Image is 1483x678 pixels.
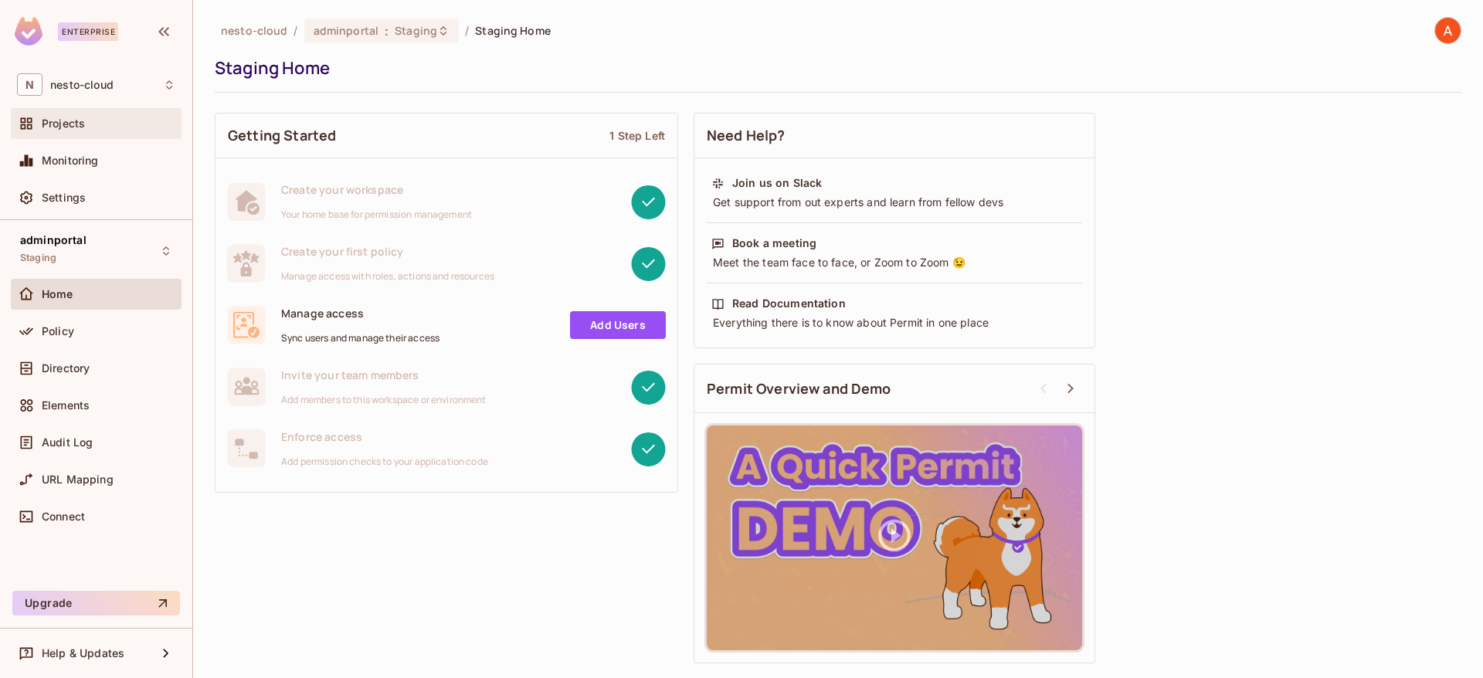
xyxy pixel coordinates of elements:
[281,306,439,320] span: Manage access
[20,252,56,264] span: Staging
[711,255,1077,270] div: Meet the team face to face, or Zoom to Zoom 😉
[17,73,42,96] span: N
[42,154,99,167] span: Monitoring
[475,23,551,38] span: Staging Home
[1435,18,1461,43] img: Adel Ati
[42,362,90,375] span: Directory
[42,510,85,523] span: Connect
[281,394,487,406] span: Add members to this workspace or environment
[42,399,90,412] span: Elements
[711,315,1077,331] div: Everything there is to know about Permit in one place
[732,296,846,311] div: Read Documentation
[221,23,287,38] span: the active workspace
[281,244,494,259] span: Create your first policy
[732,236,816,251] div: Book a meeting
[570,311,666,339] a: Add Users
[42,436,93,449] span: Audit Log
[42,288,73,300] span: Home
[20,234,87,246] span: adminportal
[465,23,469,38] li: /
[42,117,85,130] span: Projects
[42,192,86,204] span: Settings
[281,368,487,382] span: Invite your team members
[281,182,472,197] span: Create your workspace
[12,591,180,615] button: Upgrade
[384,25,389,37] span: :
[281,208,472,221] span: Your home base for permission management
[42,473,114,486] span: URL Mapping
[707,379,891,398] span: Permit Overview and Demo
[215,56,1454,80] div: Staging Home
[228,126,336,145] span: Getting Started
[281,456,488,468] span: Add permission checks to your application code
[281,270,494,283] span: Manage access with roles, actions and resources
[294,23,297,38] li: /
[42,647,124,659] span: Help & Updates
[609,128,665,143] div: 1 Step Left
[58,22,118,41] div: Enterprise
[281,332,439,344] span: Sync users and manage their access
[281,429,488,444] span: Enforce access
[395,23,437,38] span: Staging
[707,126,786,145] span: Need Help?
[314,23,378,38] span: adminportal
[15,17,42,46] img: SReyMgAAAABJRU5ErkJggg==
[50,79,114,91] span: Workspace: nesto-cloud
[42,325,74,337] span: Policy
[711,195,1077,210] div: Get support from out experts and learn from fellow devs
[732,175,822,191] div: Join us on Slack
